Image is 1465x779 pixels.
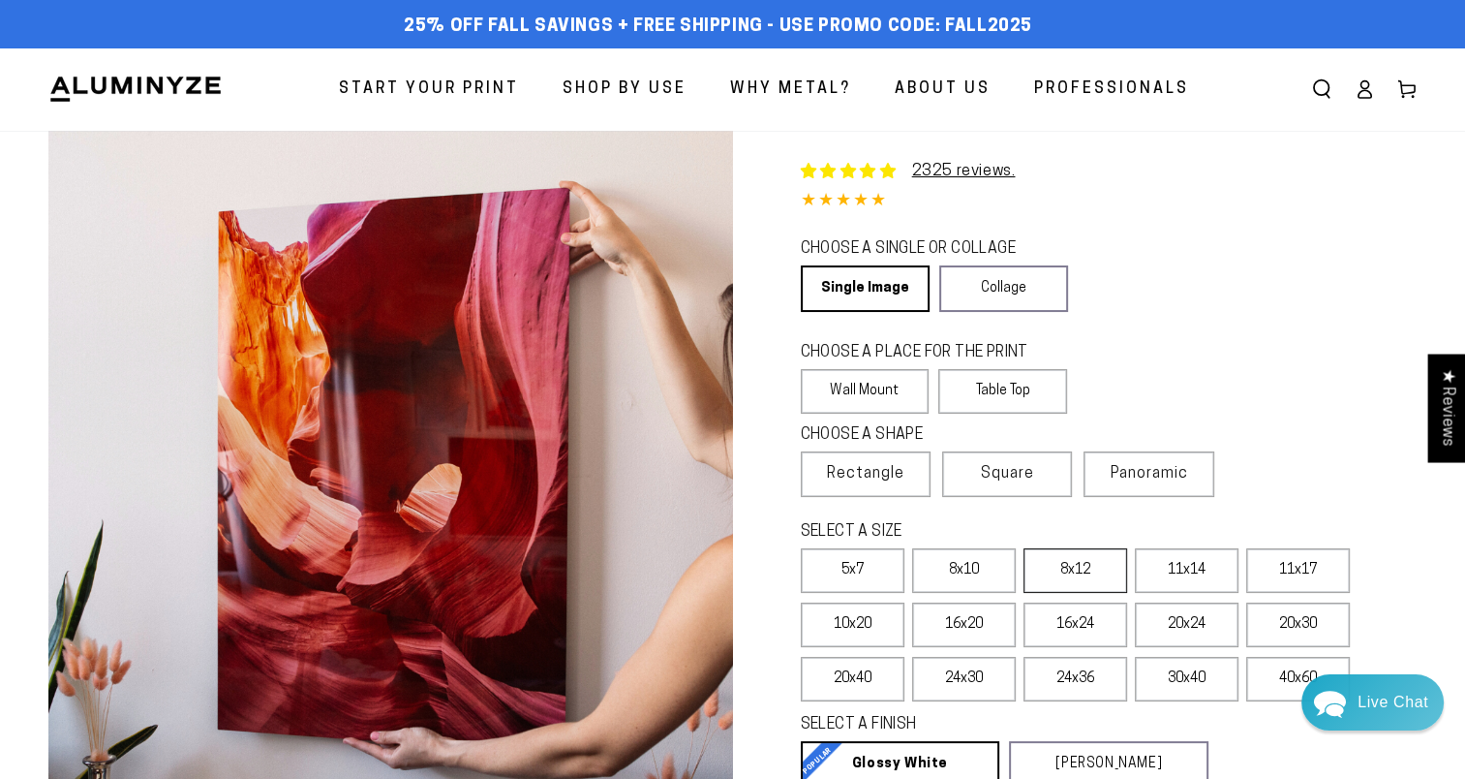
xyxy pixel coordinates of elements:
[181,29,231,79] img: John
[912,164,1016,179] a: 2325 reviews.
[1135,657,1238,701] label: 30x40
[801,369,930,414] label: Wall Mount
[912,548,1016,593] label: 8x10
[207,552,261,567] span: Re:amaze
[1034,76,1189,104] span: Professionals
[404,16,1032,38] span: 25% off FALL Savings + Free Shipping - Use Promo Code: FALL2025
[912,603,1016,647] label: 16x20
[716,64,866,115] a: Why Metal?
[1358,674,1428,731] div: Contact Us Directly
[827,462,904,485] span: Rectangle
[801,265,930,312] a: Single Image
[1428,354,1465,461] div: Click to open Judge.me floating reviews tab
[1246,657,1350,701] label: 40x60
[801,603,904,647] label: 10x20
[939,265,1068,312] a: Collage
[1246,603,1350,647] label: 20x30
[140,29,191,79] img: Marie J
[1023,603,1127,647] label: 16x24
[801,657,904,701] label: 20x40
[339,76,519,104] span: Start Your Print
[222,29,272,79] img: Helga
[1300,68,1343,110] summary: Search our site
[1246,548,1350,593] label: 11x17
[801,424,1053,447] legend: CHOOSE A SHAPE
[801,188,1418,216] div: 4.85 out of 5.0 stars
[912,657,1016,701] label: 24x30
[981,462,1034,485] span: Square
[1135,603,1238,647] label: 20x24
[1135,548,1238,593] label: 11x14
[801,238,1051,261] legend: CHOOSE A SINGLE OR COLLAGE
[1111,466,1188,482] span: Panoramic
[938,369,1067,414] label: Table Top
[548,64,701,115] a: Shop By Use
[148,556,262,566] span: We run on
[1023,657,1127,701] label: 24x36
[801,342,1050,364] legend: CHOOSE A PLACE FOR THE PRINT
[801,521,1163,544] legend: SELECT A SIZE
[28,90,383,107] div: We usually reply within an hour at this time of day.
[1301,674,1444,731] div: Chat widget toggle
[1020,64,1204,115] a: Professionals
[48,75,223,104] img: Aluminyze
[880,64,1005,115] a: About Us
[131,584,281,615] a: Send a Message
[801,548,904,593] label: 5x7
[324,64,534,115] a: Start Your Print
[801,714,1163,736] legend: SELECT A FINISH
[1023,548,1127,593] label: 8x12
[895,76,991,104] span: About Us
[563,76,687,104] span: Shop By Use
[730,76,851,104] span: Why Metal?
